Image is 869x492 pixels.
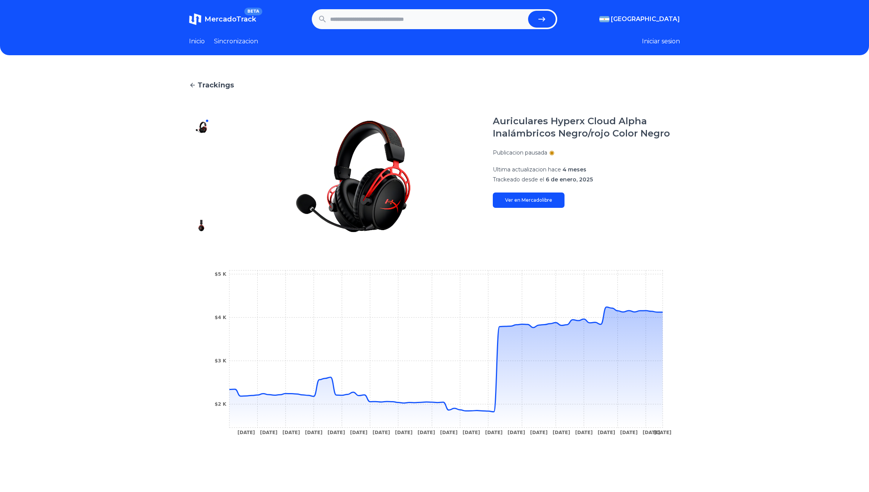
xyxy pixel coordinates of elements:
tspan: [DATE] [530,430,548,435]
tspan: [DATE] [260,430,278,435]
tspan: $2 K [215,401,227,407]
img: Auriculares Hyperx Cloud Alpha Inalámbricos Negro/rojo Color Negro [195,146,207,158]
tspan: [DATE] [237,430,255,435]
button: [GEOGRAPHIC_DATA] [599,15,680,24]
span: 4 meses [563,166,586,173]
tspan: [DATE] [440,430,458,435]
tspan: [DATE] [485,430,503,435]
img: Auriculares Hyperx Cloud Alpha Inalámbricos Negro/rojo Color Negro [195,219,207,232]
img: Auriculares Hyperx Cloud Alpha Inalámbricos Negro/rojo Color Negro [229,115,477,238]
span: BETA [244,8,262,15]
tspan: [DATE] [350,430,368,435]
a: Inicio [189,37,205,46]
span: MercadoTrack [204,15,256,23]
tspan: [DATE] [575,430,593,435]
tspan: $5 K [215,272,227,277]
span: Trackings [197,80,234,91]
tspan: [DATE] [283,430,300,435]
a: MercadoTrackBETA [189,13,256,25]
h1: Auriculares Hyperx Cloud Alpha Inalámbricos Negro/rojo Color Negro [493,115,680,140]
img: Auriculares Hyperx Cloud Alpha Inalámbricos Negro/rojo Color Negro [195,121,207,133]
tspan: [DATE] [620,430,638,435]
img: Auriculares Hyperx Cloud Alpha Inalámbricos Negro/rojo Color Negro [195,195,207,207]
tspan: [DATE] [643,430,660,435]
tspan: $4 K [215,315,227,320]
button: Iniciar sesion [642,37,680,46]
a: Ver en Mercadolibre [493,193,565,208]
a: Trackings [189,80,680,91]
tspan: [DATE] [372,430,390,435]
img: Auriculares Hyperx Cloud Alpha Inalámbricos Negro/rojo Color Negro [195,170,207,183]
span: [GEOGRAPHIC_DATA] [611,15,680,24]
tspan: [DATE] [597,430,615,435]
tspan: [DATE] [553,430,570,435]
span: 6 de enero, 2025 [546,176,593,183]
tspan: [DATE] [395,430,413,435]
img: Argentina [599,16,609,22]
tspan: [DATE] [328,430,345,435]
img: MercadoTrack [189,13,201,25]
tspan: [DATE] [654,430,671,435]
tspan: $3 K [215,358,227,364]
a: Sincronizacion [214,37,258,46]
tspan: [DATE] [462,430,480,435]
tspan: [DATE] [508,430,525,435]
span: Trackeado desde el [493,176,544,183]
p: Publicacion pausada [493,149,547,156]
tspan: [DATE] [418,430,435,435]
tspan: [DATE] [305,430,323,435]
span: Ultima actualizacion hace [493,166,561,173]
